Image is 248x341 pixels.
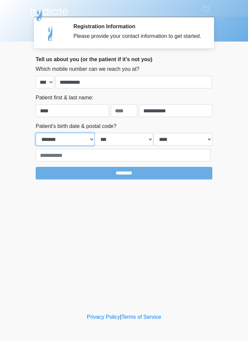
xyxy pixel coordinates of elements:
img: Agent Avatar [41,23,61,43]
h2: Tell us about you (or the patient if it's not you) [36,56,212,62]
img: Hydrate IV Bar - Scottsdale Logo [29,5,69,22]
div: Please provide your contact information to get started. [73,32,202,40]
label: Patient first & last name: [36,94,93,102]
label: Patient's birth date & postal code? [36,122,116,130]
a: Terms of Service [121,314,161,320]
a: Privacy Policy [87,314,120,320]
label: Which mobile number can we reach you at? [36,65,139,73]
a: | [120,314,121,320]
